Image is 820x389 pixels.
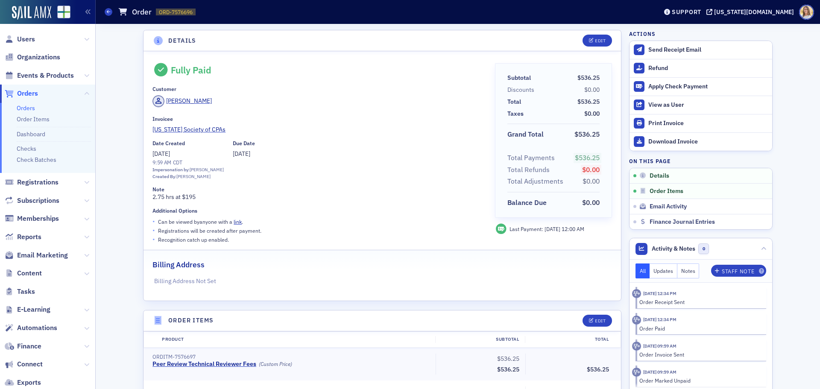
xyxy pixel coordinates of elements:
[677,263,700,278] button: Notes
[497,366,519,373] span: $536.25
[583,177,600,185] span: $0.00
[152,208,197,214] div: Additional Options
[17,145,36,152] a: Checks
[582,198,600,207] span: $0.00
[583,35,612,47] button: Edit
[435,336,525,343] div: Subtotal
[507,198,547,208] div: Balance Due
[158,236,229,243] p: Recognition catch up enabled.
[152,217,155,226] span: •
[17,35,35,44] span: Users
[714,8,794,16] div: [US_STATE][DOMAIN_NAME]
[545,225,562,232] span: [DATE]
[152,140,185,146] div: Date Created
[152,95,212,107] a: [PERSON_NAME]
[507,165,553,175] span: Total Refunds
[630,96,772,114] button: View as User
[152,159,171,166] time: 9:59 AM
[152,125,483,134] a: [US_STATE] Society of CPAs
[648,101,768,109] div: View as User
[5,35,35,44] a: Users
[5,323,57,333] a: Automations
[152,186,483,202] div: 2.75 hrs at $195
[156,336,435,343] div: Product
[17,89,38,98] span: Orders
[5,178,59,187] a: Registrations
[650,187,683,195] span: Order Items
[711,265,766,277] button: Staff Note
[152,186,164,193] div: Note
[5,196,59,205] a: Subscriptions
[583,315,612,327] button: Edit
[643,369,676,375] time: 8/1/2025 09:59 AM
[152,150,170,158] span: [DATE]
[5,287,35,296] a: Tasks
[507,176,566,187] span: Total Adjustments
[706,9,797,15] button: [US_STATE][DOMAIN_NAME]
[152,235,155,244] span: •
[5,251,68,260] a: Email Marketing
[17,305,50,314] span: E-Learning
[650,218,715,226] span: Finance Journal Entries
[584,86,600,94] span: $0.00
[51,6,70,20] a: View Homepage
[152,116,173,122] div: Invoicee
[643,290,676,296] time: 9/3/2025 12:34 PM
[507,109,527,118] span: Taxes
[5,53,60,62] a: Organizations
[166,97,212,105] div: [PERSON_NAME]
[507,73,534,82] span: Subtotal
[635,263,650,278] button: All
[507,129,547,140] span: Grand Total
[507,85,534,94] div: Discounts
[5,360,43,369] a: Connect
[632,289,641,298] div: Activity
[574,130,600,138] span: $536.25
[190,167,224,173] div: [PERSON_NAME]
[234,218,242,225] a: link
[17,287,35,296] span: Tasks
[507,153,558,163] span: Total Payments
[57,6,70,19] img: SailAMX
[5,342,41,351] a: Finance
[17,214,59,223] span: Memberships
[650,203,687,211] span: Email Activity
[643,343,676,349] time: 8/1/2025 09:59 AM
[648,120,768,127] div: Print Invoice
[12,6,51,20] img: SailAMX
[152,167,190,173] span: Impersonation by:
[17,115,50,123] a: Order Items
[507,198,550,208] span: Balance Due
[152,173,176,179] span: Created By:
[171,159,182,166] span: CDT
[650,172,669,180] span: Details
[176,173,211,180] div: [PERSON_NAME]
[643,316,676,322] time: 9/3/2025 12:34 PM
[630,41,772,59] button: Send Receipt Email
[5,232,41,242] a: Reports
[5,269,42,278] a: Content
[168,36,196,45] h4: Details
[154,277,611,286] p: Billing Address Not Set
[507,97,521,106] div: Total
[584,110,600,117] span: $0.00
[630,132,772,151] a: Download Invoice
[17,360,43,369] span: Connect
[632,316,641,325] div: Activity
[722,269,754,274] div: Staff Note
[650,263,677,278] button: Updates
[587,366,609,373] span: $536.25
[582,165,600,174] span: $0.00
[507,85,537,94] span: Discounts
[17,178,59,187] span: Registrations
[507,129,544,140] div: Grand Total
[152,354,430,360] div: ORDITM-7576697
[799,5,814,20] span: Profile
[632,368,641,377] div: Activity
[5,378,41,387] a: Exports
[152,226,155,235] span: •
[639,377,760,384] div: Order Marked Unpaid
[17,104,35,112] a: Orders
[171,64,211,76] div: Fully Paid
[17,378,41,387] span: Exports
